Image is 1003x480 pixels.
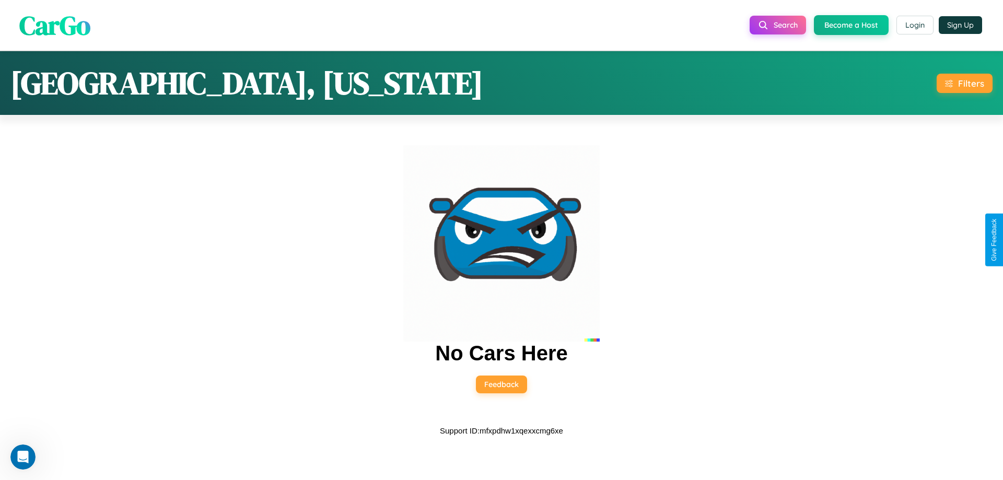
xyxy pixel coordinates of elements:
button: Login [896,16,934,34]
button: Become a Host [814,15,889,35]
button: Feedback [476,376,527,393]
div: Give Feedback [990,219,998,261]
h2: No Cars Here [435,342,567,365]
iframe: Intercom live chat [10,444,36,470]
img: car [403,145,600,342]
button: Search [750,16,806,34]
button: Filters [937,74,993,93]
span: Search [774,20,798,30]
button: Sign Up [939,16,982,34]
p: Support ID: mfxpdhw1xqexxcmg6xe [440,424,563,438]
span: CarGo [19,7,90,43]
div: Filters [958,78,984,89]
h1: [GEOGRAPHIC_DATA], [US_STATE] [10,62,483,104]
